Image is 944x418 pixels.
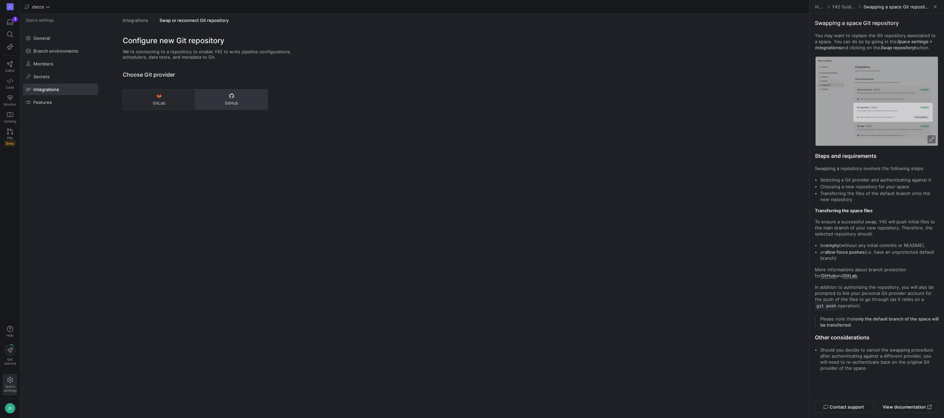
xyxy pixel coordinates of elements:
[123,18,148,23] a: Integrations
[123,35,788,46] h2: Configure new Git repository
[820,249,939,261] p: or (i.e. have an unprotected default branch)
[23,71,98,82] a: Secrets
[33,48,78,54] span: Branch environments
[3,16,17,28] button: 1
[815,284,939,310] p: In addition to authorising the repository, you will also be prompted to link your personal Git pr...
[863,4,931,10] a: Swapping a space Git repository
[123,89,195,110] button: GitLab
[820,316,939,328] p: Please note that .
[23,96,98,108] a: Features
[125,101,193,106] span: GitLab
[815,19,939,27] h2: Swapping a space Git repository
[815,401,873,413] button: Contact support
[23,45,98,57] a: Branch environments
[12,17,18,22] div: 1
[820,316,939,328] b: only the default branch of the space will be transferred
[198,101,265,106] span: GitHub
[4,357,16,365] span: Get started
[5,403,16,414] div: JD
[195,89,268,110] button: GitHub
[3,401,17,415] button: JD
[820,184,939,190] p: Choosing a new repository for your space
[820,242,939,248] p: be (without any initial commits or README),
[33,61,53,66] span: Members
[7,3,13,10] div: D
[3,92,17,109] a: Monitor
[820,347,939,371] p: Should you decide to cancel the swapping procedure after authenticating against a different provi...
[7,136,13,140] span: PRs
[26,18,54,23] span: Space settings
[3,342,17,368] button: Getstarted
[4,119,16,123] span: Catalog
[123,71,788,79] h3: Choose Git provider
[123,49,298,60] div: We're connecting to a repository to enable Y42 to write pipeline configurations, schedulers, data...
[23,84,98,95] a: Integrations
[815,165,939,171] p: Swapping a repository involves the following steps:
[6,333,14,337] span: Help
[876,401,939,413] a: View documentation
[23,2,52,11] button: daccs
[33,74,50,79] span: Secrets
[815,32,939,51] p: You may want to replace the Git repository associated to a space. You can do so by going in the a...
[6,85,14,89] span: Code
[23,32,98,44] a: General
[33,87,59,92] span: Integrations
[815,302,838,310] code: git push
[820,190,939,202] p: Transferring the files of the default branch onto the new repository
[3,109,17,126] a: Catalog
[3,323,17,340] button: Help
[815,152,877,159] b: Steps and requirements
[5,68,15,73] span: Editor
[826,243,839,248] b: empty
[3,75,17,92] a: Code
[880,45,914,50] b: Swap repository
[825,249,864,255] b: allow force pushes
[33,35,50,41] span: General
[3,1,17,12] a: D
[3,126,17,149] a: PRsBeta
[32,4,44,9] span: daccs
[815,4,825,10] a: Help
[815,334,869,341] b: Other considerations
[4,141,16,146] span: Beta
[3,374,17,395] a: Spacesettings
[815,208,873,213] b: Transferring the space files
[832,4,856,10] a: Y42 Guides
[815,267,939,279] p: More informations about branch protection for and .
[4,102,16,106] span: Monitor
[815,219,939,237] p: To ensure a successful swap, Y42 will push initial files to the main branch of your new repositor...
[821,273,836,279] a: GitHub
[159,18,229,23] span: Swap or reconnect Git repository
[830,404,864,410] span: Contact support
[883,404,926,410] span: View documentation
[4,384,17,392] span: Space settings
[3,58,17,75] a: Editor
[23,58,98,69] a: Members
[844,273,857,279] a: GitLab
[820,177,939,183] p: Selecting a Git provider and authenticating against it
[33,100,52,105] span: Features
